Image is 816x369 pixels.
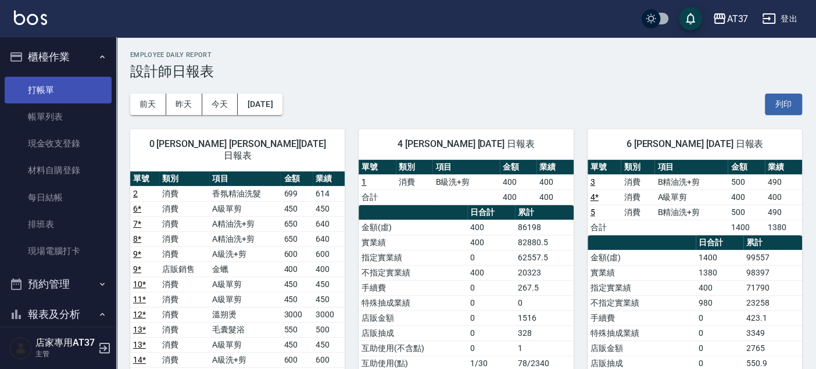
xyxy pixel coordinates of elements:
[728,160,765,175] th: 金額
[281,201,313,216] td: 450
[590,207,595,217] a: 5
[588,160,621,175] th: 單號
[743,280,802,295] td: 71790
[467,341,515,356] td: 0
[743,325,802,341] td: 3349
[588,325,696,341] td: 特殊抽成業績
[313,352,345,367] td: 600
[159,352,209,367] td: 消費
[209,322,281,337] td: 毛囊髮浴
[728,220,765,235] td: 1400
[166,94,202,115] button: 昨天
[696,295,743,310] td: 980
[238,94,282,115] button: [DATE]
[209,231,281,246] td: A精油洗+剪
[159,186,209,201] td: 消費
[696,341,743,356] td: 0
[209,261,281,277] td: 金蠟
[281,307,313,322] td: 3000
[14,10,47,25] img: Logo
[281,337,313,352] td: 450
[159,277,209,292] td: 消費
[281,246,313,261] td: 600
[281,186,313,201] td: 699
[209,216,281,231] td: A精油洗+剪
[159,216,209,231] td: 消費
[654,174,728,189] td: B精油洗+剪
[209,337,281,352] td: A級單剪
[5,42,112,72] button: 櫃檯作業
[359,160,573,205] table: a dense table
[359,280,467,295] td: 手續費
[5,269,112,299] button: 預約管理
[130,94,166,115] button: 前天
[515,250,574,265] td: 62557.5
[313,171,345,187] th: 業績
[5,157,112,184] a: 材料自購登錄
[432,160,499,175] th: 項目
[467,295,515,310] td: 0
[467,310,515,325] td: 0
[281,216,313,231] td: 650
[359,160,396,175] th: 單號
[281,231,313,246] td: 650
[159,231,209,246] td: 消費
[654,189,728,205] td: A級單剪
[159,337,209,352] td: 消費
[621,160,654,175] th: 類別
[313,186,345,201] td: 614
[467,235,515,250] td: 400
[9,336,33,360] img: Person
[281,292,313,307] td: 450
[590,177,595,187] a: 3
[536,160,574,175] th: 業績
[679,7,702,30] button: save
[313,246,345,261] td: 600
[396,160,433,175] th: 類別
[313,307,345,322] td: 3000
[35,349,95,359] p: 主管
[728,174,765,189] td: 500
[209,201,281,216] td: A級單剪
[602,138,788,150] span: 6 [PERSON_NAME] [DATE] 日報表
[144,138,331,162] span: 0 [PERSON_NAME] [PERSON_NAME][DATE] 日報表
[313,292,345,307] td: 450
[313,231,345,246] td: 640
[5,211,112,238] a: 排班表
[467,220,515,235] td: 400
[159,261,209,277] td: 店販銷售
[588,280,696,295] td: 指定實業績
[5,184,112,211] a: 每日結帳
[159,322,209,337] td: 消費
[743,250,802,265] td: 99557
[515,220,574,235] td: 86198
[765,94,802,115] button: 列印
[130,51,802,59] h2: Employee Daily Report
[696,310,743,325] td: 0
[432,174,499,189] td: B級洗+剪
[133,189,138,198] a: 2
[588,310,696,325] td: 手續費
[209,171,281,187] th: 項目
[588,250,696,265] td: 金額(虛)
[588,220,621,235] td: 合計
[373,138,559,150] span: 4 [PERSON_NAME] [DATE] 日報表
[209,307,281,322] td: 溫朔燙
[696,235,743,250] th: 日合計
[515,295,574,310] td: 0
[536,174,574,189] td: 400
[359,250,467,265] td: 指定實業績
[159,201,209,216] td: 消費
[159,307,209,322] td: 消費
[621,174,654,189] td: 消費
[159,292,209,307] td: 消費
[621,205,654,220] td: 消費
[515,265,574,280] td: 20323
[728,189,765,205] td: 400
[5,299,112,329] button: 報表及分析
[313,201,345,216] td: 450
[130,63,802,80] h3: 設計師日報表
[467,250,515,265] td: 0
[313,322,345,337] td: 500
[515,310,574,325] td: 1516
